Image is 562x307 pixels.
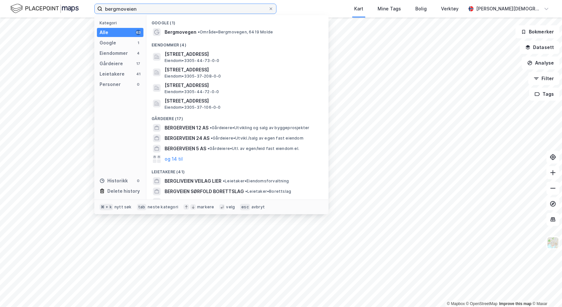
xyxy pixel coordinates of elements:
[207,146,299,151] span: Gårdeiere • Utl. av egen/leid fast eiendom el.
[136,40,141,45] div: 1
[207,146,209,151] span: •
[107,187,140,195] div: Delete history
[165,58,219,63] span: Eiendom • 3305-44-73-0-0
[136,51,141,56] div: 4
[251,204,265,210] div: avbryt
[240,204,250,210] div: esc
[441,5,459,13] div: Verktøy
[165,50,321,58] span: [STREET_ADDRESS]
[211,136,213,141] span: •
[547,237,559,249] img: Z
[165,155,183,163] button: og 14 til
[211,136,303,141] span: Gårdeiere • Utvikl./salg av egen fast eiendom
[136,30,141,35] div: 63
[210,125,309,130] span: Gårdeiere • Utvikling og salg av byggeprosjekter
[100,70,125,78] div: Leietakere
[226,204,235,210] div: velg
[466,301,498,306] a: OpenStreetMap
[136,82,141,87] div: 0
[146,15,328,27] div: Google (1)
[378,5,401,13] div: Mine Tags
[529,276,562,307] div: Kontrollprogram for chat
[165,134,209,142] span: BERGERVEIEN 24 AS
[137,204,147,210] div: tab
[100,204,113,210] div: ⌘ + k
[245,189,247,194] span: •
[100,177,128,185] div: Historikk
[146,164,328,176] div: Leietakere (41)
[165,89,219,94] span: Eiendom • 3305-44-72-0-0
[415,5,427,13] div: Bolig
[146,37,328,49] div: Eiendommer (4)
[522,56,559,69] button: Analyse
[146,111,328,123] div: Gårdeiere (17)
[10,3,79,14] img: logo.f888ab2527a4732fd821a326f86c7f29.svg
[100,49,128,57] div: Eiendommer
[102,4,268,14] input: Søk på adresse, matrikkel, gårdeiere, leietakere eller personer
[100,20,143,25] div: Kategori
[114,204,132,210] div: nytt søk
[136,61,141,66] div: 17
[210,125,212,130] span: •
[100,60,123,68] div: Gårdeiere
[165,66,321,74] span: [STREET_ADDRESS]
[100,29,108,36] div: Alle
[198,30,273,35] span: Område • Bergmovegen, 6419 Molde
[136,71,141,77] div: 41
[165,188,244,195] span: BERGVEIEN SØRFOLD BORETTSLAG
[476,5,541,13] div: [PERSON_NAME][DEMOGRAPHIC_DATA]
[100,39,116,47] div: Google
[197,204,214,210] div: markere
[198,30,200,34] span: •
[223,178,289,184] span: Leietaker • Eiendomsforvaltning
[100,80,121,88] div: Personer
[165,198,201,206] span: BERGLIVEIEN AS
[499,301,531,306] a: Improve this map
[515,25,559,38] button: Bokmerker
[165,97,321,105] span: [STREET_ADDRESS]
[165,81,321,89] span: [STREET_ADDRESS]
[520,41,559,54] button: Datasett
[354,5,363,13] div: Kart
[136,178,141,183] div: 0
[165,28,196,36] span: Bergmovegen
[529,276,562,307] iframe: Chat Widget
[165,124,208,132] span: BERGERVEIEN 12 AS
[165,74,221,79] span: Eiendom • 3305-37-208-0-0
[148,204,178,210] div: neste kategori
[165,105,221,110] span: Eiendom • 3305-37-106-0-0
[447,301,465,306] a: Mapbox
[165,177,221,185] span: BERGLIVEIEN VEILAG LIER
[245,189,291,194] span: Leietaker • Borettslag
[223,178,225,183] span: •
[165,145,206,153] span: BERGERVEIEN 5 AS
[528,72,559,85] button: Filter
[529,88,559,101] button: Tags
